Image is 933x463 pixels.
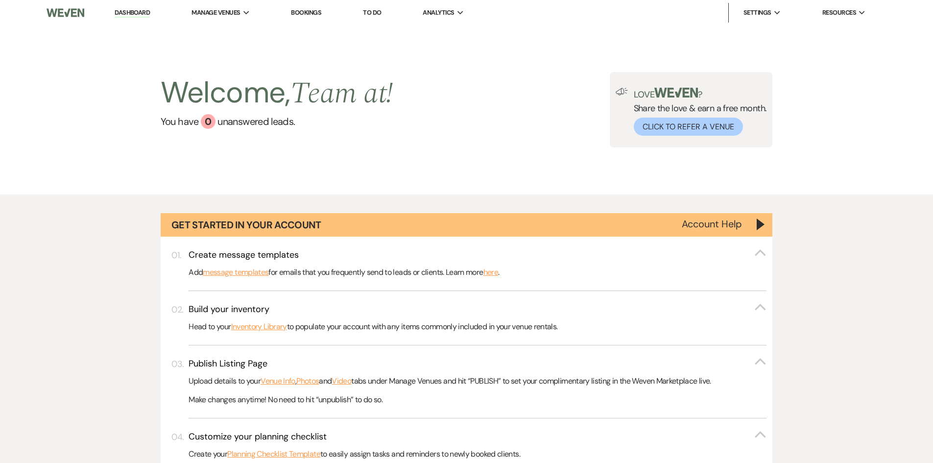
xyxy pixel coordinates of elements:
[822,8,856,18] span: Resources
[654,88,698,97] img: weven-logo-green.svg
[363,8,381,17] a: To Do
[189,375,766,388] p: Upload details to your , and tabs under Manage Venues and hit “PUBLISH” to set your complimentary...
[189,266,766,279] p: Add for emails that you frequently send to leads or clients. Learn more .
[161,114,393,129] a: You have 0 unanswered leads.
[115,8,150,18] a: Dashboard
[189,358,766,370] button: Publish Listing Page
[628,88,767,136] div: Share the love & earn a free month.
[47,2,84,23] img: Weven Logo
[189,249,299,261] h3: Create message templates
[189,249,766,261] button: Create message templates
[634,118,743,136] button: Click to Refer a Venue
[743,8,771,18] span: Settings
[161,72,393,114] h2: Welcome,
[189,431,327,443] h3: Customize your planning checklist
[483,266,498,279] a: here
[201,114,215,129] div: 0
[261,375,295,388] a: Venue Info
[203,266,268,279] a: message templates
[616,88,628,96] img: loud-speaker-illustration.svg
[296,375,319,388] a: Photos
[189,303,766,316] button: Build your inventory
[682,219,742,229] button: Account Help
[332,375,351,388] a: Video
[634,88,767,99] p: Love ?
[231,320,287,333] a: Inventory Library
[227,448,320,461] a: Planning Checklist Template
[189,358,267,370] h3: Publish Listing Page
[423,8,454,18] span: Analytics
[191,8,240,18] span: Manage Venues
[171,218,321,232] h1: Get Started in Your Account
[189,393,766,406] p: Make changes anytime! No need to hit “unpublish” to do so.
[189,431,766,443] button: Customize your planning checklist
[290,71,393,116] span: Team at !
[189,303,269,316] h3: Build your inventory
[189,320,766,333] p: Head to your to populate your account with any items commonly included in your venue rentals.
[189,448,766,461] p: Create your to easily assign tasks and reminders to newly booked clients.
[291,8,321,17] a: Bookings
